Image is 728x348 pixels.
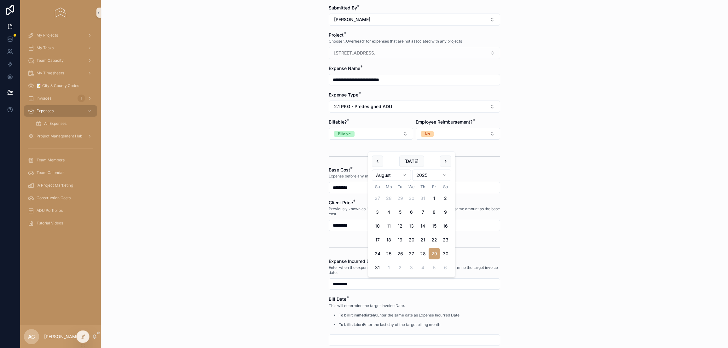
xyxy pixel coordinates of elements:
[329,167,350,172] span: Base Cost
[383,193,395,204] button: Monday, July 28th, 2025
[395,262,406,273] button: Today, Tuesday, September 2nd, 2025
[417,234,429,246] button: Thursday, August 21st, 2025
[329,200,353,205] span: Client Price
[339,313,377,317] strong: To bill it immediately:
[339,312,459,318] p: Enter the same date as Expense Incurred Date
[383,183,395,190] th: Monday
[395,193,406,204] button: Tuesday, July 29th, 2025
[440,193,451,204] button: Saturday, August 2nd, 2025
[329,174,379,179] span: Expense before any markup
[37,170,64,175] span: Team Calendar
[416,119,472,125] span: Employee Reimbursement?
[406,206,417,218] button: Wednesday, August 6th, 2025
[24,180,97,191] a: IA Project Marketing
[372,183,451,273] table: August 2025
[406,193,417,204] button: Wednesday, July 30th, 2025
[37,208,63,213] span: ADU Portfolios
[383,248,395,259] button: Monday, August 25th, 2025
[338,131,351,137] div: Billable
[383,262,395,273] button: Monday, September 1st, 2025
[24,105,97,117] a: Expenses
[37,134,82,139] span: Project Management Hub
[399,156,424,167] button: [DATE]
[395,206,406,218] button: Tuesday, August 5th, 2025
[372,220,383,232] button: Sunday, August 10th, 2025
[429,183,440,190] th: Friday
[429,206,440,218] button: Friday, August 8th, 2025
[406,262,417,273] button: Wednesday, September 3rd, 2025
[383,234,395,246] button: Monday, August 18th, 2025
[429,262,440,273] button: Friday, September 5th, 2025
[417,248,429,259] button: Thursday, August 28th, 2025
[329,119,347,125] span: Billable?
[372,206,383,218] button: Sunday, August 3rd, 2025
[37,195,71,200] span: Construction Costs
[37,45,54,50] span: My Tasks
[329,66,360,71] span: Expense Name
[372,193,383,204] button: Sunday, July 27th, 2025
[37,96,51,101] span: Invoices
[55,8,66,18] img: App logo
[429,193,440,204] button: Friday, August 1st, 2025
[372,262,383,273] button: Sunday, August 31st, 2025
[440,183,451,190] th: Saturday
[329,128,413,140] button: Select Button
[440,262,451,273] button: Saturday, September 6th, 2025
[329,303,459,309] p: This will determine the target Invoice Date.
[416,128,500,140] button: Select Button
[334,16,370,23] span: [PERSON_NAME]
[417,206,429,218] button: Thursday, August 7th, 2025
[417,262,429,273] button: Thursday, September 4th, 2025
[395,220,406,232] button: Tuesday, August 12th, 2025
[78,95,85,102] div: 1
[329,39,462,44] span: Choose '_Overhead' for expenses that are not associated with any projects
[329,92,358,97] span: Expense Type
[24,192,97,204] a: Construction Costs
[37,221,63,226] span: Tutorial Videos
[329,5,357,10] span: Submitted By
[24,154,97,166] a: Team Members
[37,33,58,38] span: My Projects
[28,333,35,340] span: AG
[37,83,79,88] span: 📝 City & County Codes
[372,234,383,246] button: Sunday, August 17th, 2025
[37,158,65,163] span: Team Members
[44,121,66,126] span: All Expenses
[372,248,383,259] button: Sunday, August 24th, 2025
[329,265,500,275] span: Enter when the expense was incurred. This will NOT automatically determine the target invoice date.
[440,220,451,232] button: Saturday, August 16th, 2025
[20,25,101,237] div: scrollable content
[417,220,429,232] button: Thursday, August 14th, 2025
[440,206,451,218] button: Saturday, August 9th, 2025
[24,167,97,178] a: Team Calendar
[329,32,344,38] span: Project
[24,217,97,229] a: Tutorial Videos
[37,108,54,113] span: Expenses
[24,55,97,66] a: Team Capacity
[24,67,97,79] a: My Timesheets
[395,183,406,190] th: Tuesday
[395,248,406,259] button: Tuesday, August 26th, 2025
[24,205,97,216] a: ADU Portfolios
[334,103,392,110] span: 2.1 PKG - Predesigned ADU
[440,234,451,246] button: Saturday, August 23rd, 2025
[383,220,395,232] button: Monday, August 11th, 2025
[429,248,440,259] button: Friday, August 29th, 2025, selected
[24,30,97,41] a: My Projects
[395,234,406,246] button: Tuesday, August 19th, 2025
[417,193,429,204] button: Thursday, July 31st, 2025
[24,130,97,142] a: Project Management Hub
[24,93,97,104] a: Invoices1
[440,248,451,259] button: Saturday, August 30th, 2025
[406,248,417,259] button: Wednesday, August 27th, 2025
[339,322,459,328] p: Enter the last day of the target billing month
[37,71,64,76] span: My Timesheets
[406,183,417,190] th: Wednesday
[425,131,430,137] div: No
[329,296,346,302] span: Bill Date
[339,322,363,327] strong: To bill it later:
[329,258,376,264] span: Expense Incurred Date
[24,80,97,91] a: 📝 City & County Codes
[32,118,97,129] a: All Expenses
[37,183,73,188] span: IA Project Marketing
